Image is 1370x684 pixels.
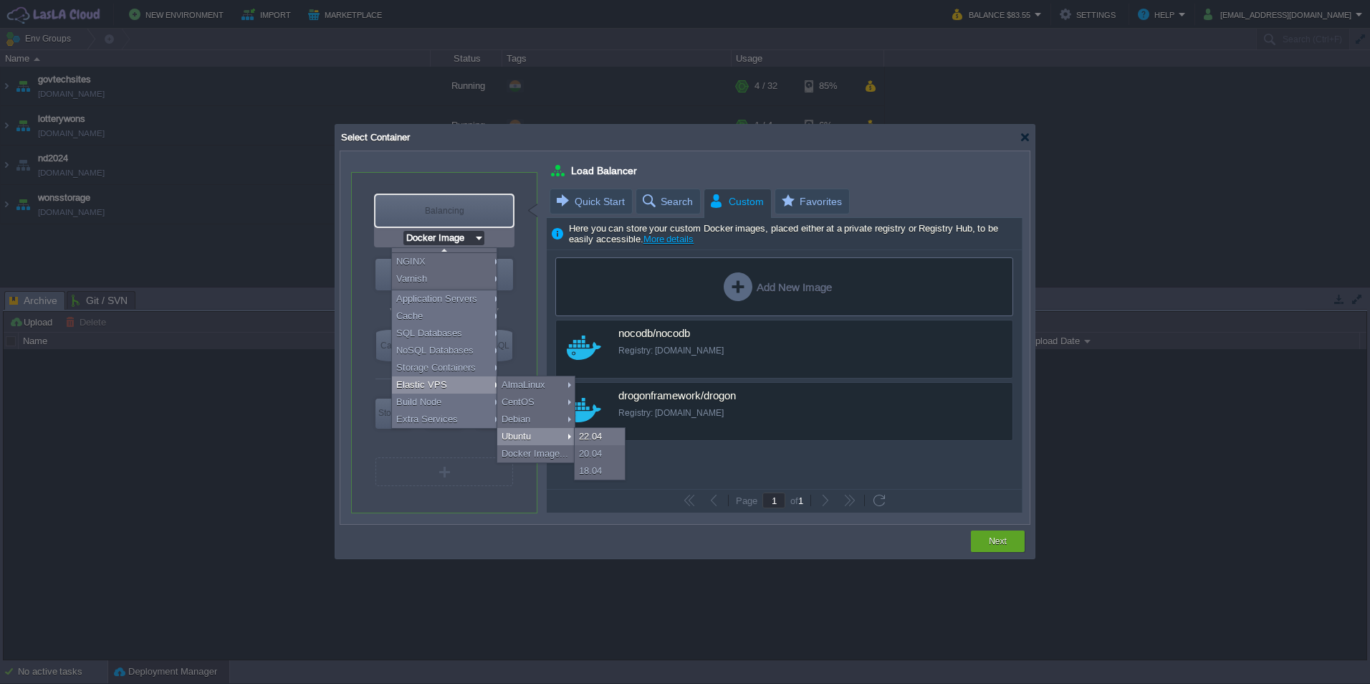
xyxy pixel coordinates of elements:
div: 18.04 [575,462,625,480]
div: of [785,495,808,506]
div: Storage Containers [392,359,502,376]
div: Balancing [375,195,513,227]
div: 20.04 [575,445,625,462]
div: Application Servers [392,290,502,308]
div: NoSQL Databases [392,342,502,359]
div: AlmaLinux [497,376,575,394]
div: Create New Layer [375,457,513,486]
img: docker-w48.svg [567,336,601,360]
div: SQL Databases [392,325,502,342]
div: Debian [497,411,575,428]
div: Here you can store your custom Docker images, placed either at a private registry or Registry Hub... [547,218,1022,250]
div: Add New Image [724,272,832,301]
div: Ubuntu [497,428,575,445]
span: Select Container [340,132,410,143]
div: CentOS [497,394,575,411]
div: Load Balancer [375,195,513,227]
div: Elastic VPS [392,376,502,394]
div: Build Node [392,394,502,411]
div: Cache [376,330,411,361]
div: NGINX [392,253,502,270]
span: 1 [798,495,803,506]
div: 22.04 [575,428,625,445]
img: docker-w48.svg [567,398,601,422]
span: Search [641,189,693,214]
div: Page [731,495,762,505]
span: nocodb/nocodb [618,328,690,341]
div: Load Balancer [551,161,567,180]
div: Varnish [392,270,502,288]
span: Favorites [780,189,842,214]
div: Registry: [DOMAIN_NAME] [618,345,969,357]
button: Next [989,534,1007,548]
div: Cache [392,308,502,325]
div: Registry: [DOMAIN_NAME] [618,407,969,419]
div: Storage [375,399,411,427]
span: Custom [709,189,764,214]
div: Docker Image... [497,445,575,462]
span: Quick Start [555,189,625,214]
div: Application Servers [375,259,513,290]
div: Storage Containers [375,399,411,429]
span: drogonframework/drogon [618,390,736,403]
div: Extra Services [392,411,502,428]
a: More details [643,234,694,244]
